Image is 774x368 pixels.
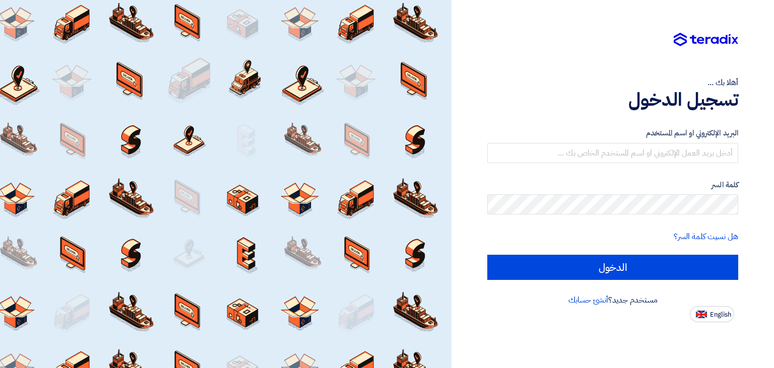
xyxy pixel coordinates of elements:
[487,143,738,163] input: أدخل بريد العمل الإلكتروني او اسم المستخدم الخاص بك ...
[710,311,731,318] span: English
[690,306,734,322] button: English
[487,77,738,89] div: أهلا بك ...
[568,294,608,306] a: أنشئ حسابك
[696,311,707,318] img: en-US.png
[487,127,738,139] label: البريد الإلكتروني او اسم المستخدم
[487,89,738,111] h1: تسجيل الدخول
[674,231,738,243] a: هل نسيت كلمة السر؟
[487,179,738,191] label: كلمة السر
[487,255,738,280] input: الدخول
[674,33,738,47] img: Teradix logo
[487,294,738,306] div: مستخدم جديد؟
